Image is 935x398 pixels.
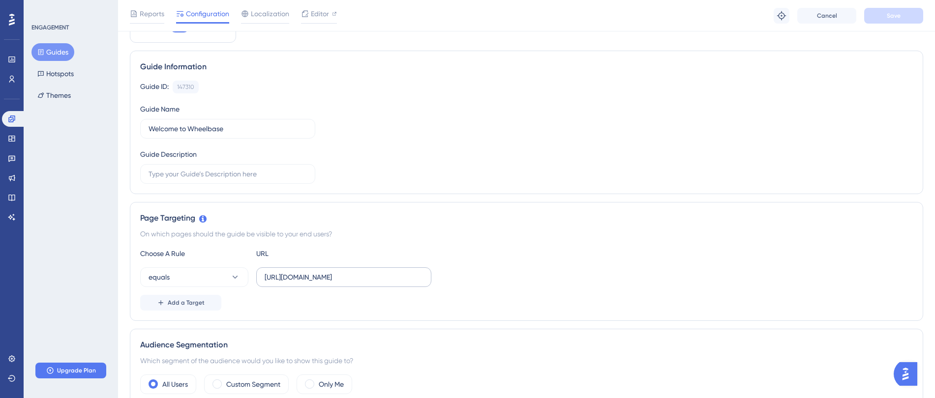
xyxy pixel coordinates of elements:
[226,378,280,390] label: Custom Segment
[186,8,229,20] span: Configuration
[31,65,80,83] button: Hotspots
[864,8,923,24] button: Save
[887,12,901,20] span: Save
[817,12,837,20] span: Cancel
[311,8,329,20] span: Editor
[35,363,106,378] button: Upgrade Plan
[797,8,856,24] button: Cancel
[140,295,221,311] button: Add a Target
[140,267,248,287] button: equals
[177,83,194,91] div: 147310
[140,8,164,20] span: Reports
[31,24,69,31] div: ENGAGEMENT
[140,103,180,115] div: Guide Name
[265,272,423,283] input: yourwebsite.com/path
[894,359,923,389] iframe: UserGuiding AI Assistant Launcher
[57,367,96,374] span: Upgrade Plan
[149,271,170,283] span: equals
[140,61,913,73] div: Guide Information
[251,8,289,20] span: Localization
[162,378,188,390] label: All Users
[31,43,74,61] button: Guides
[140,212,913,224] div: Page Targeting
[149,169,307,179] input: Type your Guide’s Description here
[140,248,248,259] div: Choose A Rule
[140,148,197,160] div: Guide Description
[256,248,364,259] div: URL
[31,86,77,104] button: Themes
[140,355,913,367] div: Which segment of the audience would you like to show this guide to?
[140,228,913,240] div: On which pages should the guide be visible to your end users?
[149,123,307,134] input: Type your Guide’s Name here
[140,81,169,93] div: Guide ID:
[168,299,205,307] span: Add a Target
[140,339,913,351] div: Audience Segmentation
[319,378,344,390] label: Only Me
